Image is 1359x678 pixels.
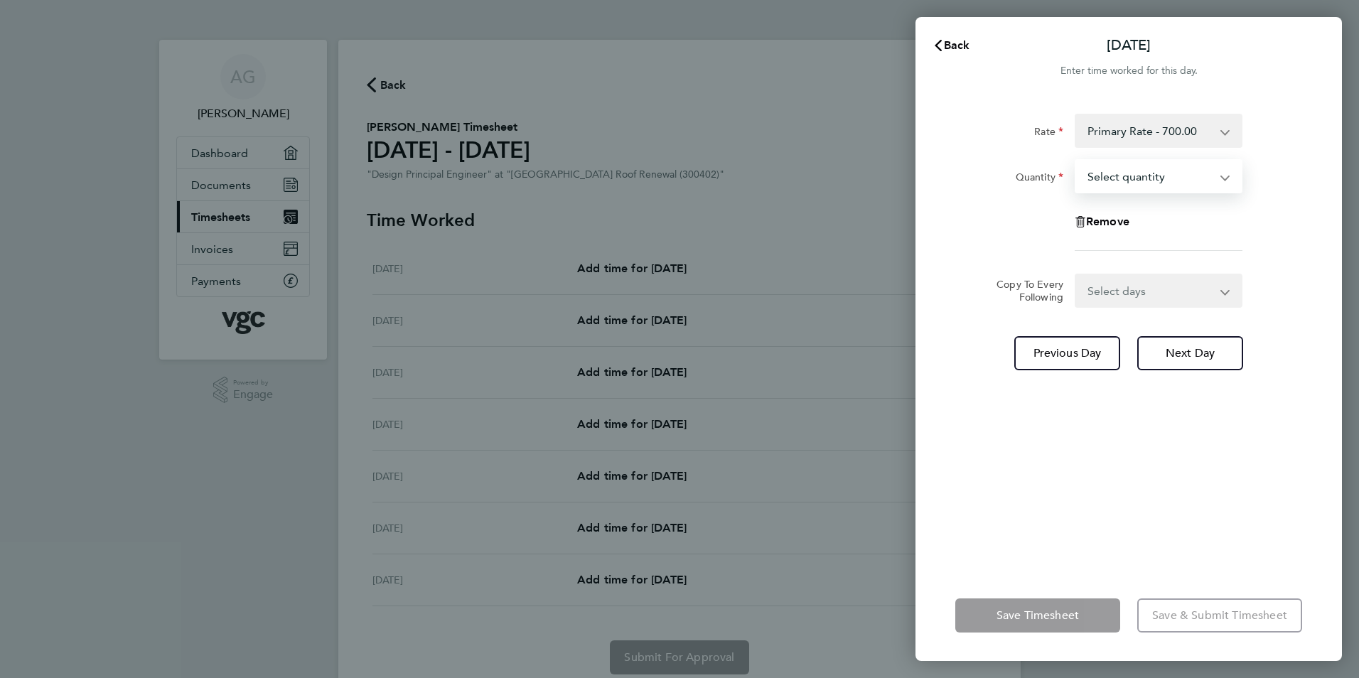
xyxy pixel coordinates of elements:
[1033,346,1102,360] span: Previous Day
[918,31,984,60] button: Back
[944,38,970,52] span: Back
[1166,346,1215,360] span: Next Day
[1086,215,1129,228] span: Remove
[1075,216,1129,227] button: Remove
[915,63,1342,80] div: Enter time worked for this day.
[1107,36,1151,55] p: [DATE]
[1137,336,1243,370] button: Next Day
[1014,336,1120,370] button: Previous Day
[1034,125,1063,142] label: Rate
[1016,171,1063,188] label: Quantity
[985,278,1063,303] label: Copy To Every Following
